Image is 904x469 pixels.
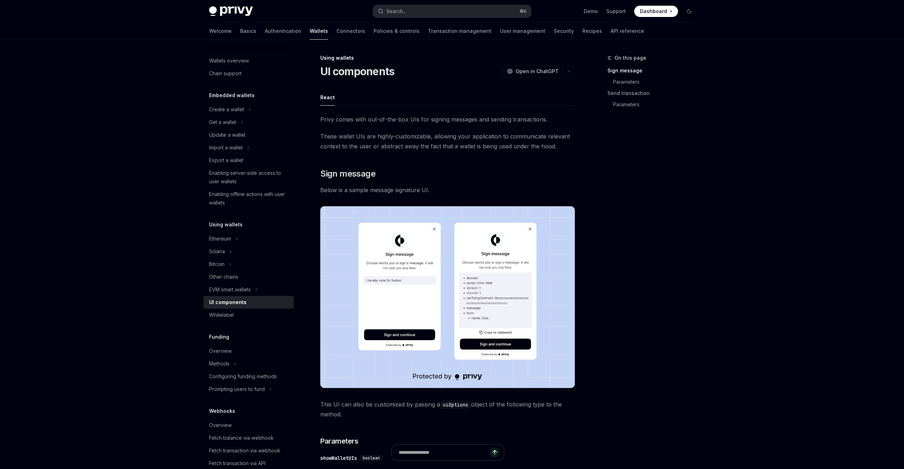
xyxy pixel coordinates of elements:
[209,446,280,455] div: Fetch transaction via webhook
[607,88,701,99] a: Send transaction
[240,23,256,40] a: Basics
[519,8,527,14] span: ⌘ K
[203,54,294,67] a: Wallets overview
[209,311,234,319] div: Whitelabel
[310,23,328,40] a: Wallets
[500,23,545,40] a: User management
[209,156,243,165] div: Export a wallet
[606,8,626,15] a: Support
[209,347,232,355] div: Overview
[209,385,265,393] div: Prompting users to fund
[320,436,358,446] span: Parameters
[209,247,225,256] div: Solana
[203,154,294,167] a: Export a wallet
[265,23,301,40] a: Authentication
[209,57,249,65] div: Wallets overview
[209,260,225,268] div: Bitcoin
[209,169,290,186] div: Enabling server-side access to user wallets
[203,432,294,444] a: Fetch balance via webhook
[209,333,229,341] h5: Funding
[209,118,236,126] div: Get a wallet
[203,67,294,80] a: Chain support
[203,309,294,321] a: Whitelabel
[516,68,559,75] span: Open in ChatGPT
[203,296,294,309] a: UI components
[490,447,500,457] button: Send message
[209,6,253,16] img: dark logo
[337,23,365,40] a: Connectors
[209,105,244,114] div: Create a wallet
[611,23,644,40] a: API reference
[203,271,294,283] a: Other chains
[320,89,335,106] button: React
[554,23,574,40] a: Security
[209,131,245,139] div: Update a wallet
[209,285,251,294] div: EVM smart wallets
[582,23,602,40] a: Recipes
[613,99,701,110] a: Parameters
[203,167,294,188] a: Enabling server-side access to user wallets
[320,65,394,78] h1: UI components
[209,273,238,281] div: Other chains
[203,370,294,383] a: Configuring funding methods
[209,69,242,78] div: Chain support
[209,459,266,468] div: Fetch transaction via API
[320,114,575,124] span: Privy comes with out-of-the-box UIs for signing messages and sending transactions.
[203,419,294,432] a: Overview
[320,168,375,179] span: Sign message
[373,5,531,18] button: Search...⌘K
[634,6,678,17] a: Dashboard
[584,8,598,15] a: Demo
[502,65,563,77] button: Open in ChatGPT
[440,401,471,409] code: uiOptions
[320,54,575,61] div: Using wallets
[203,345,294,357] a: Overview
[428,23,492,40] a: Transaction management
[386,7,406,16] div: Search...
[209,434,274,442] div: Fetch balance via webhook
[614,54,646,62] span: On this page
[209,220,243,229] h5: Using wallets
[209,143,243,152] div: Import a wallet
[209,234,231,243] div: Ethereum
[607,65,701,76] a: Sign message
[209,91,255,100] h5: Embedded wallets
[320,399,575,419] span: This UI can also be customized by passing a object of the following type to the method.
[209,372,277,381] div: Configuring funding methods
[684,6,695,17] button: Toggle dark mode
[209,421,232,429] div: Overview
[203,129,294,141] a: Update a wallet
[209,23,232,40] a: Welcome
[203,444,294,457] a: Fetch transaction via webhook
[209,298,246,307] div: UI components
[374,23,420,40] a: Policies & controls
[203,188,294,209] a: Enabling offline actions with user wallets
[613,76,701,88] a: Parameters
[209,407,235,415] h5: Webhooks
[320,185,575,195] span: Below is a sample message signature UI.
[209,360,230,368] div: Methods
[640,8,667,15] span: Dashboard
[320,206,575,388] img: images/Sign.png
[209,190,290,207] div: Enabling offline actions with user wallets
[320,131,575,151] span: These wallet UIs are highly-customizable, allowing your application to communicate relevant conte...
